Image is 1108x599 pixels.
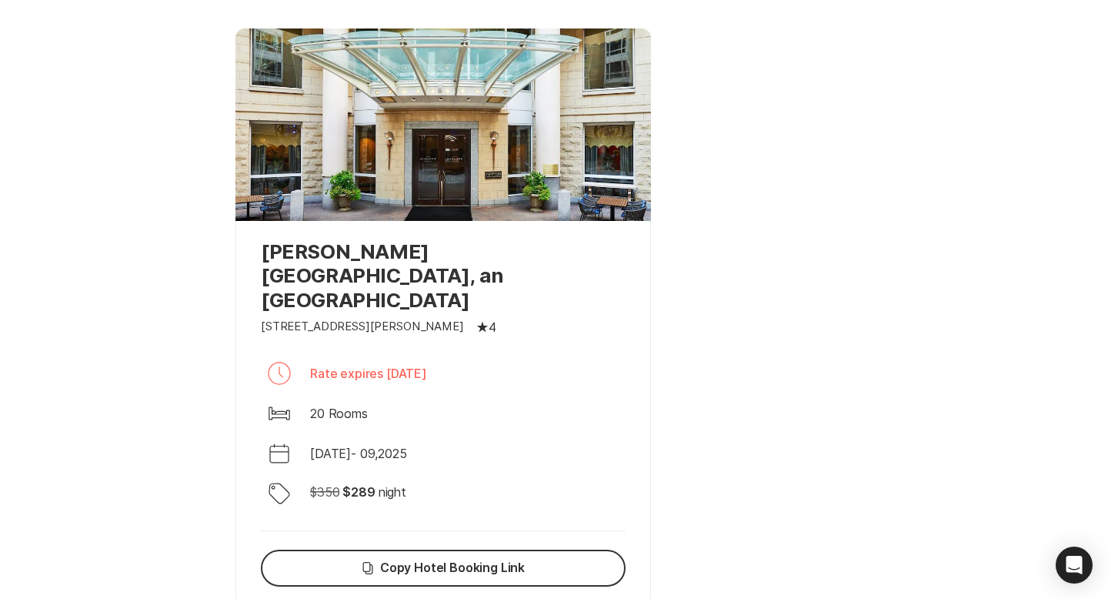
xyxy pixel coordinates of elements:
[310,444,407,463] p: [DATE] - 09 , 2025
[489,318,496,336] p: 4
[261,239,626,312] p: [PERSON_NAME][GEOGRAPHIC_DATA], an [GEOGRAPHIC_DATA]
[261,318,464,336] p: [STREET_ADDRESS][PERSON_NAME]
[342,483,375,501] p: $ 289
[379,483,406,501] p: night
[310,404,368,423] p: 20 Rooms
[261,550,626,587] button: Copy Hotel Booking Link
[310,483,339,501] p: $ 350
[310,364,427,383] p: Rate expires [DATE]
[1056,547,1093,584] div: Open Intercom Messenger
